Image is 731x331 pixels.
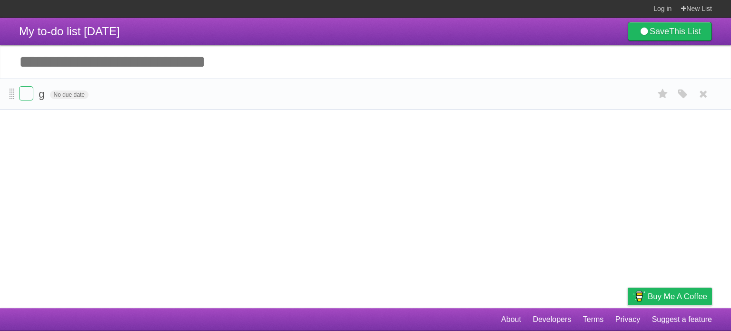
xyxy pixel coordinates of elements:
[628,288,712,305] a: Buy me a coffee
[628,22,712,41] a: SaveThis List
[648,288,707,305] span: Buy me a coffee
[583,311,604,329] a: Terms
[632,288,645,304] img: Buy me a coffee
[50,90,89,99] span: No due date
[652,311,712,329] a: Suggest a feature
[39,88,47,100] span: g
[533,311,571,329] a: Developers
[654,86,672,102] label: Star task
[501,311,521,329] a: About
[615,311,640,329] a: Privacy
[19,86,33,100] label: Done
[19,25,120,38] span: My to-do list [DATE]
[669,27,701,36] b: This List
